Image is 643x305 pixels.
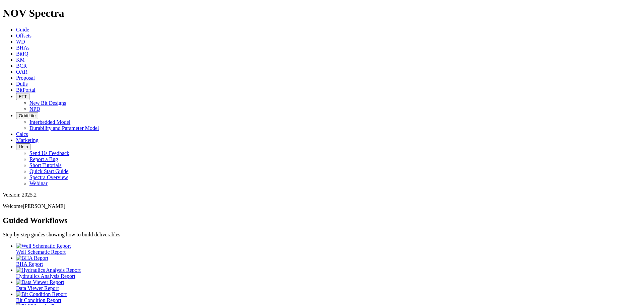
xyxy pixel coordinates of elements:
a: Proposal [16,75,35,81]
span: Help [19,144,28,149]
h2: Guided Workflows [3,216,640,225]
a: Bit Condition Report Bit Condition Report [16,291,640,303]
a: Offsets [16,33,31,39]
a: WD [16,39,25,45]
img: BHA Report [16,255,48,261]
a: Dulls [16,81,28,87]
img: Data Viewer Report [16,279,64,285]
a: BHAs [16,45,29,51]
img: Bit Condition Report [16,291,67,297]
a: NPD [29,106,40,112]
a: Calcs [16,131,28,137]
span: Well Schematic Report [16,249,66,255]
a: BCR [16,63,27,69]
a: Report a Bug [29,156,58,162]
button: Help [16,143,30,150]
span: FTT [19,94,27,99]
span: Hydraulics Analysis Report [16,273,75,279]
img: Well Schematic Report [16,243,71,249]
a: BHA Report BHA Report [16,255,640,267]
a: Hydraulics Analysis Report Hydraulics Analysis Report [16,267,640,279]
p: Step-by-step guides showing how to build deliverables [3,232,640,238]
span: BHA Report [16,261,43,267]
a: Quick Start Guide [29,168,68,174]
a: Spectra Overview [29,174,68,180]
span: Bit Condition Report [16,297,61,303]
a: Interbedded Model [29,119,70,125]
button: OrbitLite [16,112,38,119]
span: OrbitLite [19,113,35,118]
span: Data Viewer Report [16,285,59,291]
a: KM [16,57,25,63]
span: [PERSON_NAME] [23,203,65,209]
a: BitPortal [16,87,35,93]
a: Data Viewer Report Data Viewer Report [16,279,640,291]
a: New Bit Designs [29,100,66,106]
button: FTT [16,93,29,100]
a: Webinar [29,180,48,186]
a: Guide [16,27,29,32]
a: Marketing [16,137,39,143]
a: Well Schematic Report Well Schematic Report [16,243,640,255]
a: Send Us Feedback [29,150,69,156]
a: Short Tutorials [29,162,62,168]
div: Version: 2025.2 [3,192,640,198]
a: BitIQ [16,51,28,57]
a: Durability and Parameter Model [29,125,99,131]
p: Welcome [3,203,640,209]
h1: NOV Spectra [3,7,640,19]
img: Hydraulics Analysis Report [16,267,81,273]
a: OAR [16,69,27,75]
